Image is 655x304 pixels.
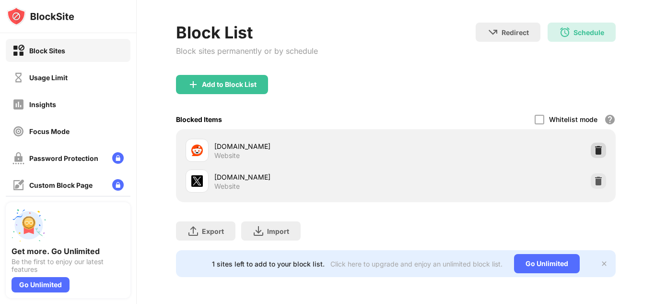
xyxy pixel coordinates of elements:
[29,154,98,162] div: Password Protection
[214,172,396,182] div: [DOMAIN_NAME]
[202,227,224,235] div: Export
[29,47,65,55] div: Block Sites
[29,73,68,82] div: Usage Limit
[514,254,580,273] div: Go Unlimited
[12,277,70,292] div: Go Unlimited
[502,28,529,36] div: Redirect
[12,246,125,256] div: Get more. Go Unlimited
[12,152,24,164] img: password-protection-off.svg
[12,258,125,273] div: Be the first to enjoy our latest features
[29,100,56,109] div: Insights
[112,152,124,164] img: lock-menu.svg
[212,260,325,268] div: 1 sites left to add to your block list.
[214,141,396,151] div: [DOMAIN_NAME]
[29,181,93,189] div: Custom Block Page
[29,127,70,135] div: Focus Mode
[7,7,74,26] img: logo-blocksite.svg
[191,175,203,187] img: favicons
[176,46,318,56] div: Block sites permanently or by schedule
[330,260,503,268] div: Click here to upgrade and enjoy an unlimited block list.
[12,179,24,191] img: customize-block-page-off.svg
[12,72,24,84] img: time-usage-off.svg
[112,179,124,191] img: lock-menu.svg
[176,115,222,123] div: Blocked Items
[600,260,608,268] img: x-button.svg
[214,151,240,160] div: Website
[12,125,24,137] img: focus-off.svg
[12,45,24,57] img: block-on.svg
[573,28,604,36] div: Schedule
[176,23,318,42] div: Block List
[214,182,240,191] div: Website
[12,98,24,110] img: insights-off.svg
[267,227,289,235] div: Import
[12,208,46,243] img: push-unlimited.svg
[549,115,597,123] div: Whitelist mode
[202,81,257,88] div: Add to Block List
[191,145,203,156] img: favicons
